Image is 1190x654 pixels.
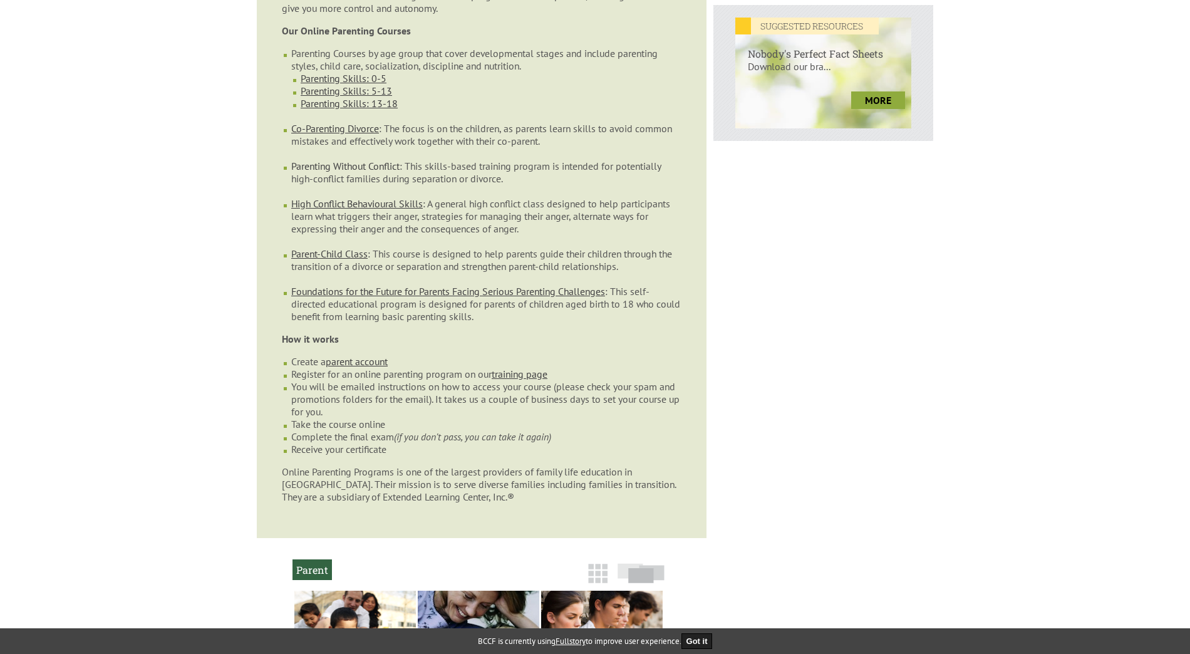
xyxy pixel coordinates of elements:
li: Take the course online [291,418,681,430]
strong: How it works [282,333,339,345]
button: Got it [681,633,713,649]
p: Download our bra... [735,60,911,85]
a: parent account [326,355,388,368]
img: slide-icon.png [618,563,665,583]
li: : This self-directed educational program is designed for parents of children aged birth to 18 who... [291,285,681,323]
a: Fullstory [556,636,586,646]
li: : This course is designed to help parents guide their children through the transition of a divorc... [291,247,681,285]
a: more [851,91,905,109]
a: Parenting Skills: 13-18 [301,97,398,110]
strong: Our Online Parenting Courses [282,24,411,37]
li: : A general high conflict class designed to help participants learn what triggers their anger, st... [291,197,681,247]
a: High Conflict Behavioural Skills [291,197,423,210]
a: training page [492,368,547,380]
p: Online Parenting Programs is one of the largest providers of family life education in [GEOGRAPHIC... [282,465,681,503]
a: Parenting Skills: 5-13 [301,85,392,97]
a: Foundations for the Future for Parents Facing Serious Parenting Challenges [291,285,605,298]
li: : The focus is on the children, as parents learn skills to avoid common mistakes and effectively ... [291,122,681,160]
img: grid-icon.png [588,564,608,583]
a: Parenting Without Conflict [291,160,400,172]
a: Slide View [614,569,668,589]
li: You will be emailed instructions on how to access your course (please check your spam and promoti... [291,380,681,418]
a: Parent-Child Class [291,247,368,260]
li: Parenting Courses by age group that cover developmental stages and include parenting styles, chil... [291,47,681,122]
a: Parenting Skills: 0-5 [301,72,386,85]
li: Create a [291,355,681,368]
li: Complete the final exam [291,430,681,443]
li: Receive your certificate [291,443,681,455]
h6: Nobody's Perfect Fact Sheets [735,34,911,60]
em: SUGGESTED RESOURCES [735,18,879,34]
li: : This skills-based training program is intended for potentially high-conflict families during se... [291,160,681,197]
a: Co-Parenting Divorce [291,122,379,135]
li: Register for an online parenting program on our [291,368,681,380]
a: Grid View [584,569,611,589]
h2: Parent [292,559,332,580]
em: (if you don’t pass, you can take it again) [394,430,551,443]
